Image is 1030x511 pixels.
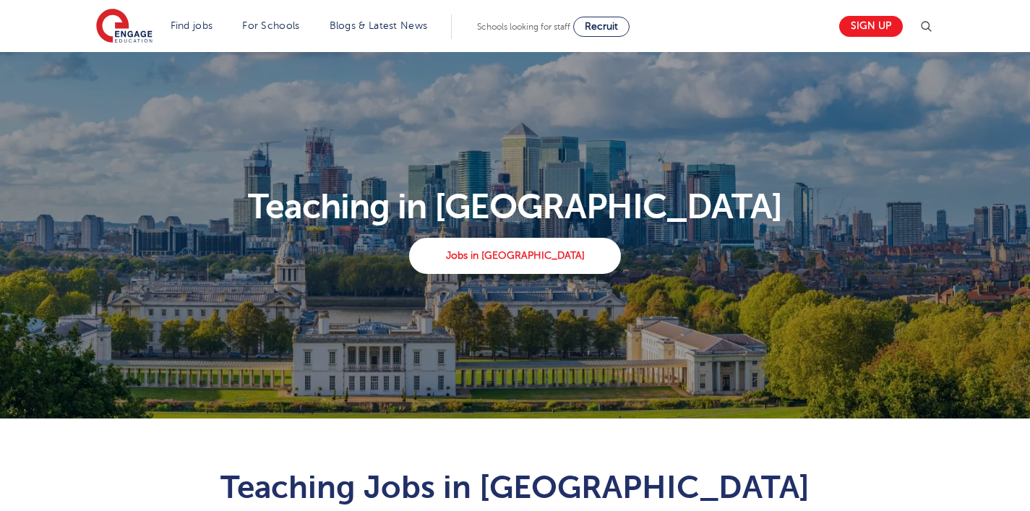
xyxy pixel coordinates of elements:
a: Find jobs [171,20,213,31]
a: Blogs & Latest News [330,20,428,31]
a: Jobs in [GEOGRAPHIC_DATA] [409,238,621,274]
img: Engage Education [96,9,153,45]
span: Schools looking for staff [477,22,570,32]
a: Recruit [573,17,630,37]
span: Recruit [585,21,618,32]
a: Sign up [839,16,903,37]
span: Teaching Jobs in [GEOGRAPHIC_DATA] [220,469,810,505]
a: For Schools [242,20,299,31]
p: Teaching in [GEOGRAPHIC_DATA] [87,189,943,224]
